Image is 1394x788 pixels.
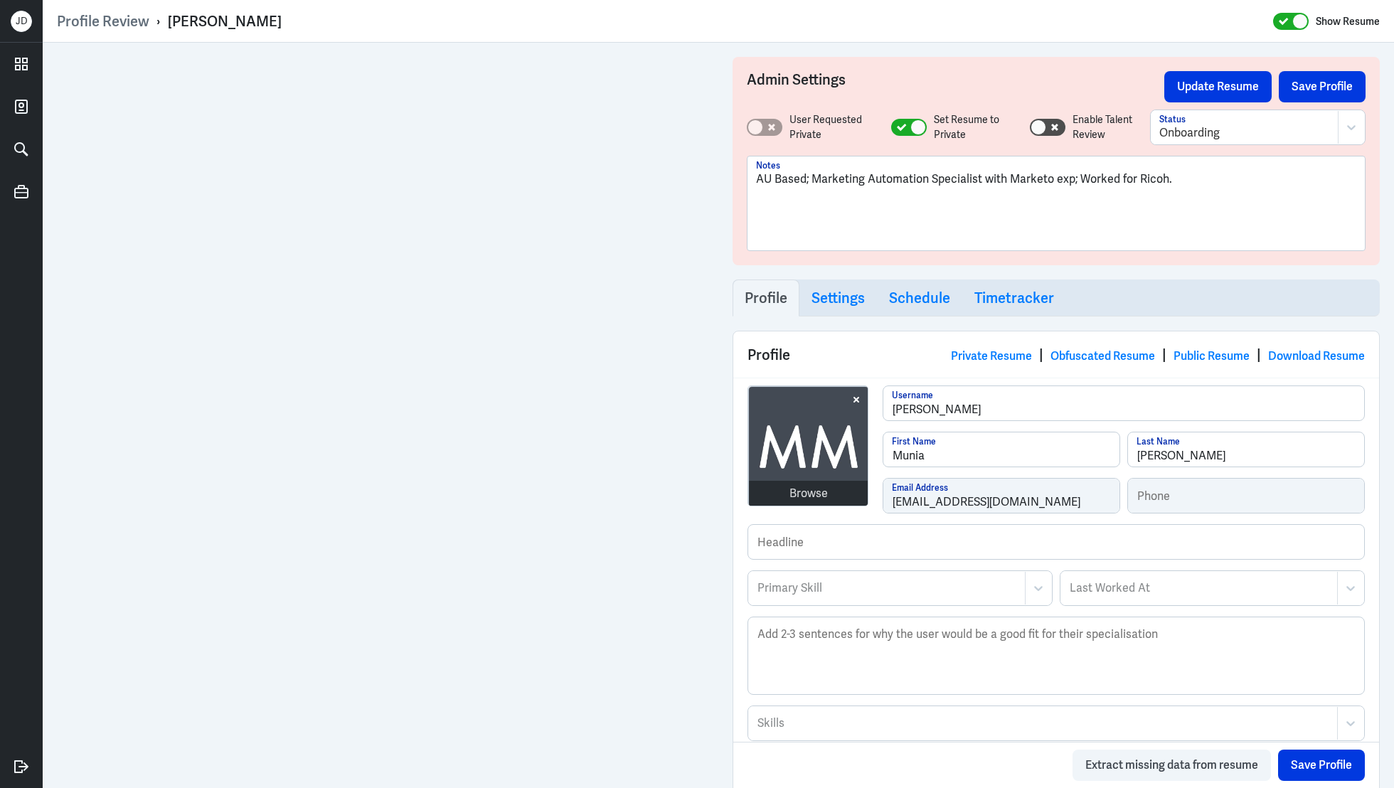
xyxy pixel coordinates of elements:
a: Download Resume [1268,348,1365,363]
div: | | | [951,344,1365,366]
a: Private Resume [951,348,1032,363]
input: Last Name [1128,432,1364,467]
h3: Settings [812,289,865,307]
input: Username [883,386,1364,420]
label: User Requested Private [789,112,877,142]
div: J D [11,11,32,32]
img: avatar.jpg [749,387,868,506]
div: [PERSON_NAME] [168,12,282,31]
div: Profile [733,331,1379,378]
a: Public Resume [1174,348,1250,363]
a: Obfuscated Resume [1050,348,1155,363]
button: Extract missing data from resume [1073,750,1271,781]
button: Update Resume [1164,71,1272,102]
iframe: To enrich screen reader interactions, please activate Accessibility in Grammarly extension settings [57,57,704,774]
input: Phone [1128,479,1364,513]
label: Show Resume [1316,12,1380,31]
h3: Timetracker [974,289,1054,307]
h3: Admin Settings [747,71,1164,102]
label: Set Resume to Private [934,112,1016,142]
input: First Name [883,432,1119,467]
a: Profile Review [57,12,149,31]
label: Enable Talent Review [1073,112,1150,142]
input: Headline [748,525,1364,559]
div: Browse [789,485,828,502]
h3: Profile [745,289,787,307]
button: Save Profile [1279,71,1366,102]
p: AU Based; Marketing Automation Specialist with Marketo exp; Worked for Ricoh. [756,171,1356,188]
h3: Schedule [889,289,950,307]
button: Save Profile [1278,750,1365,781]
p: › [149,12,168,31]
input: Email Address [883,479,1119,513]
